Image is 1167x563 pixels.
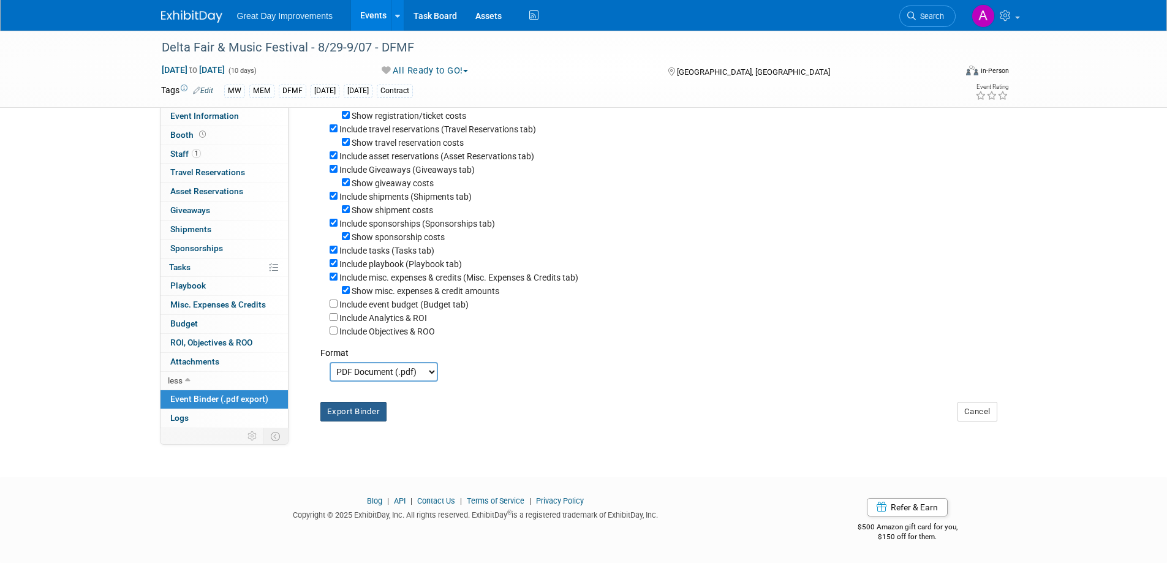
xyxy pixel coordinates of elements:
span: Playbook [170,281,206,290]
div: Copyright © 2025 ExhibitDay, Inc. All rights reserved. ExhibitDay is a registered trademark of Ex... [161,507,791,521]
a: Edit [193,86,213,95]
span: Misc. Expenses & Credits [170,300,266,309]
div: MEM [249,85,274,97]
span: [DATE] [DATE] [161,64,225,75]
label: Include asset reservations (Asset Reservations tab) [339,151,534,161]
img: ExhibitDay [161,10,222,23]
div: [DATE] [311,85,339,97]
label: Include shipments (Shipments tab) [339,192,472,202]
a: Booth [161,126,288,145]
div: Event Rating [975,84,1008,90]
span: Event Binder (.pdf export) [170,394,268,404]
span: Tasks [169,262,191,272]
span: | [526,496,534,505]
a: Terms of Service [467,496,524,505]
span: Shipments [170,224,211,234]
label: Include Giveaways (Giveaways tab) [339,165,475,175]
td: Personalize Event Tab Strip [242,428,263,444]
span: Budget [170,319,198,328]
label: Show travel reservation costs [352,138,464,148]
a: ROI, Objectives & ROO [161,334,288,352]
a: Playbook [161,277,288,295]
sup: ® [507,509,512,516]
span: Asset Reservations [170,186,243,196]
div: In-Person [980,66,1009,75]
span: ROI, Objectives & ROO [170,338,252,347]
a: Event Information [161,107,288,126]
label: Include Objectives & ROO [339,327,435,336]
span: to [187,65,199,75]
span: Sponsorships [170,243,223,253]
span: Staff [170,149,201,159]
a: Contact Us [417,496,455,505]
span: Great Day Improvements [237,11,333,21]
a: Privacy Policy [536,496,584,505]
span: Booth not reserved yet [197,130,208,139]
label: Include travel reservations (Travel Reservations tab) [339,124,536,134]
label: Show sponsorship costs [352,232,445,242]
label: Show shipment costs [352,205,433,215]
span: Booth [170,130,208,140]
div: Contract [377,85,413,97]
span: Event Information [170,111,239,121]
a: Asset Reservations [161,183,288,201]
button: Export Binder [320,402,387,421]
span: Travel Reservations [170,167,245,177]
div: Delta Fair & Music Festival - 8/29-9/07 - DFMF [157,37,937,59]
a: Travel Reservations [161,164,288,182]
div: $150 off for them. [809,532,1006,542]
label: Show registration/ticket costs [352,111,466,121]
a: Staff1 [161,145,288,164]
label: Include event budget (Budget tab) [339,300,469,309]
span: Attachments [170,357,219,366]
span: (10 days) [227,67,257,75]
a: Shipments [161,221,288,239]
span: [GEOGRAPHIC_DATA], [GEOGRAPHIC_DATA] [677,67,830,77]
label: Include tasks (Tasks tab) [339,246,434,255]
td: Tags [161,84,213,98]
label: Include sponsorships (Sponsorships tab) [339,219,495,229]
span: | [407,496,415,505]
a: Logs [161,409,288,428]
label: Include playbook (Playbook tab) [339,259,462,269]
div: $500 Amazon gift card for you, [809,514,1006,542]
a: Event Binder (.pdf export) [161,390,288,409]
img: Angelique Critz [972,4,995,28]
div: Format [320,338,997,359]
div: Event Format [883,64,1010,82]
span: | [384,496,392,505]
label: Include Analytics & ROI [339,313,427,323]
div: DFMF [279,85,306,97]
span: 1 [192,149,201,158]
a: Blog [367,496,382,505]
div: [DATE] [344,85,372,97]
a: less [161,372,288,390]
a: Sponsorships [161,240,288,258]
div: MW [224,85,245,97]
button: All Ready to GO! [377,64,473,77]
span: Search [916,12,944,21]
a: Attachments [161,353,288,371]
a: Tasks [161,259,288,277]
span: | [457,496,465,505]
label: Show giveaway costs [352,178,434,188]
span: less [168,376,183,385]
a: Refer & Earn [867,498,948,516]
span: Giveaways [170,205,210,215]
button: Cancel [957,402,997,421]
span: Logs [170,413,189,423]
a: Search [899,6,956,27]
a: Giveaways [161,202,288,220]
img: Format-Inperson.png [966,66,978,75]
a: API [394,496,406,505]
a: Budget [161,315,288,333]
label: Include misc. expenses & credits (Misc. Expenses & Credits tab) [339,273,578,282]
a: Misc. Expenses & Credits [161,296,288,314]
td: Toggle Event Tabs [263,428,288,444]
label: Show misc. expenses & credit amounts [352,286,499,296]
